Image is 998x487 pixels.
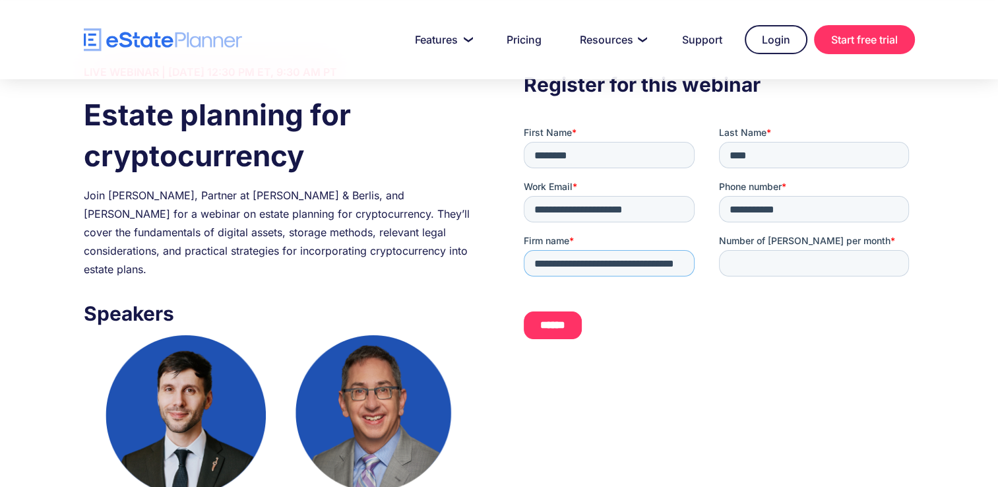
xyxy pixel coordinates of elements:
[84,186,474,278] div: Join [PERSON_NAME], Partner at [PERSON_NAME] & Berlis, and [PERSON_NAME] for a webinar on estate ...
[84,94,474,176] h1: Estate planning for cryptocurrency
[814,25,915,54] a: Start free trial
[399,26,484,53] a: Features
[564,26,660,53] a: Resources
[524,69,914,100] h3: Register for this webinar
[84,28,242,51] a: home
[84,298,474,329] h3: Speakers
[666,26,738,53] a: Support
[524,126,914,350] iframe: Form 0
[745,25,807,54] a: Login
[491,26,557,53] a: Pricing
